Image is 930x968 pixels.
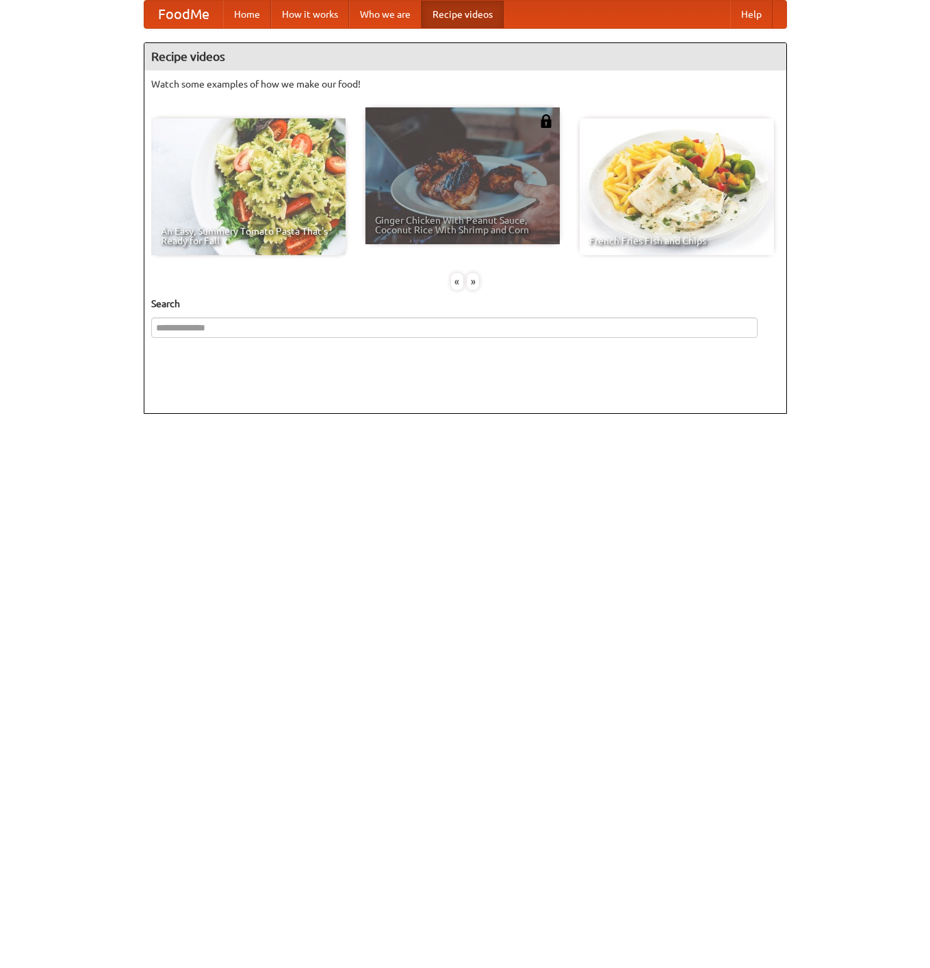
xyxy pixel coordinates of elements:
span: French Fries Fish and Chips [589,236,764,246]
a: Home [223,1,271,28]
p: Watch some examples of how we make our food! [151,77,779,91]
div: « [451,273,463,290]
a: Who we are [349,1,422,28]
span: An Easy, Summery Tomato Pasta That's Ready for Fall [161,226,336,246]
a: An Easy, Summery Tomato Pasta That's Ready for Fall [151,118,346,255]
div: » [467,273,479,290]
img: 483408.png [539,114,553,128]
a: FoodMe [144,1,223,28]
h5: Search [151,297,779,311]
h4: Recipe videos [144,43,786,70]
a: Recipe videos [422,1,504,28]
a: Help [730,1,773,28]
a: French Fries Fish and Chips [580,118,774,255]
a: How it works [271,1,349,28]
